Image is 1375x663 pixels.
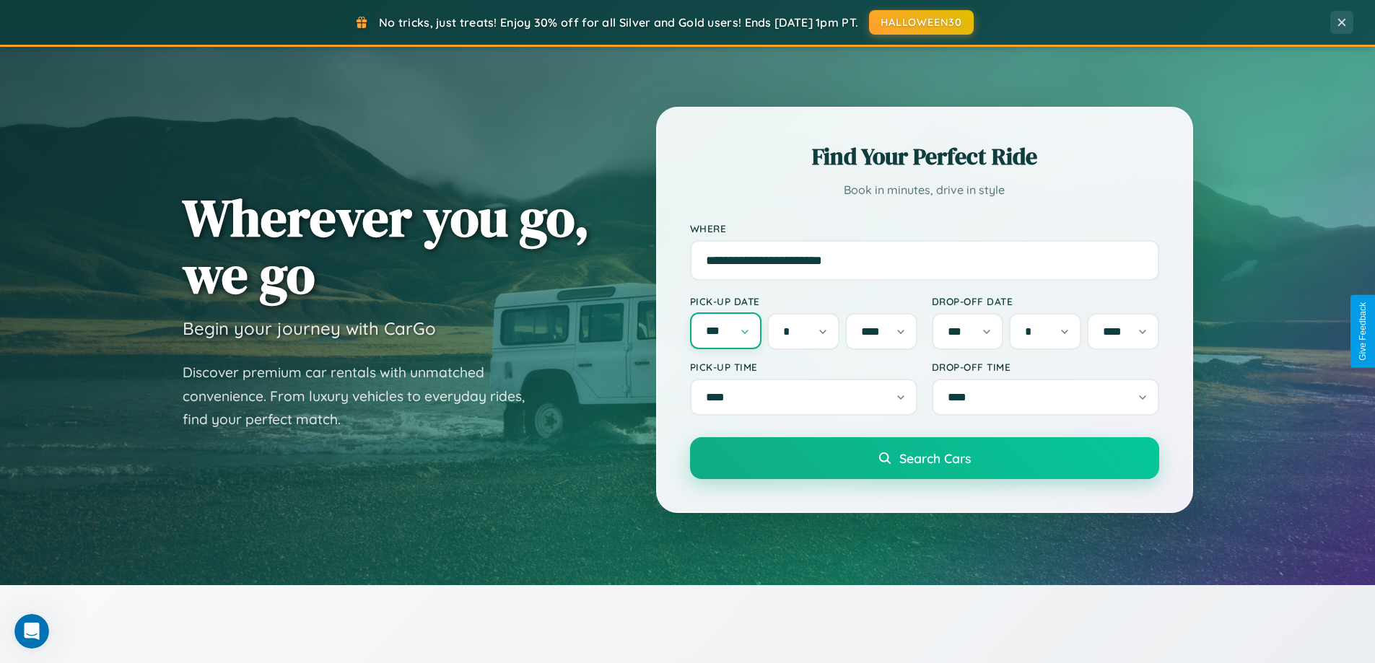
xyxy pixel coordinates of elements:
label: Drop-off Date [932,295,1159,307]
p: Discover premium car rentals with unmatched convenience. From luxury vehicles to everyday rides, ... [183,361,544,431]
h2: Find Your Perfect Ride [690,141,1159,172]
label: Pick-up Date [690,295,917,307]
label: Where [690,222,1159,234]
h1: Wherever you go, we go [183,189,590,303]
iframe: Intercom live chat [14,614,49,649]
button: Search Cars [690,437,1159,479]
span: Search Cars [899,450,971,466]
p: Book in minutes, drive in style [690,180,1159,201]
div: Give Feedback [1358,302,1368,361]
label: Drop-off Time [932,361,1159,373]
button: HALLOWEEN30 [869,10,974,35]
h3: Begin your journey with CarGo [183,317,436,339]
span: No tricks, just treats! Enjoy 30% off for all Silver and Gold users! Ends [DATE] 1pm PT. [379,15,858,30]
label: Pick-up Time [690,361,917,373]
